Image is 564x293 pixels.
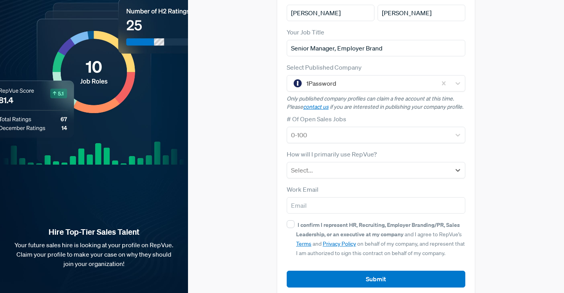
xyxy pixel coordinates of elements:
input: First Name [287,5,374,21]
img: 1Password [293,79,302,88]
label: # Of Open Sales Jobs [287,114,346,124]
p: Only published company profiles can claim a free account at this time. Please if you are interest... [287,95,465,111]
input: Title [287,40,465,56]
button: Submit [287,271,465,288]
label: Your Job Title [287,27,324,37]
label: Select Published Company [287,63,362,72]
a: contact us [303,103,329,110]
a: Terms [296,240,311,247]
input: Last Name [378,5,465,21]
input: Email [287,197,465,214]
strong: I confirm I represent HR, Recruiting, Employer Branding/PR, Sales Leadership, or an executive at ... [296,221,460,238]
strong: Hire Top-Tier Sales Talent [13,227,175,237]
p: Your future sales hire is looking at your profile on RepVue. Claim your profile to make your case... [13,240,175,268]
span: and I agree to RepVue’s and on behalf of my company, and represent that I am authorized to sign t... [296,221,465,257]
a: Privacy Policy [323,240,356,247]
label: Work Email [287,185,318,194]
label: How will I primarily use RepVue? [287,149,377,159]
